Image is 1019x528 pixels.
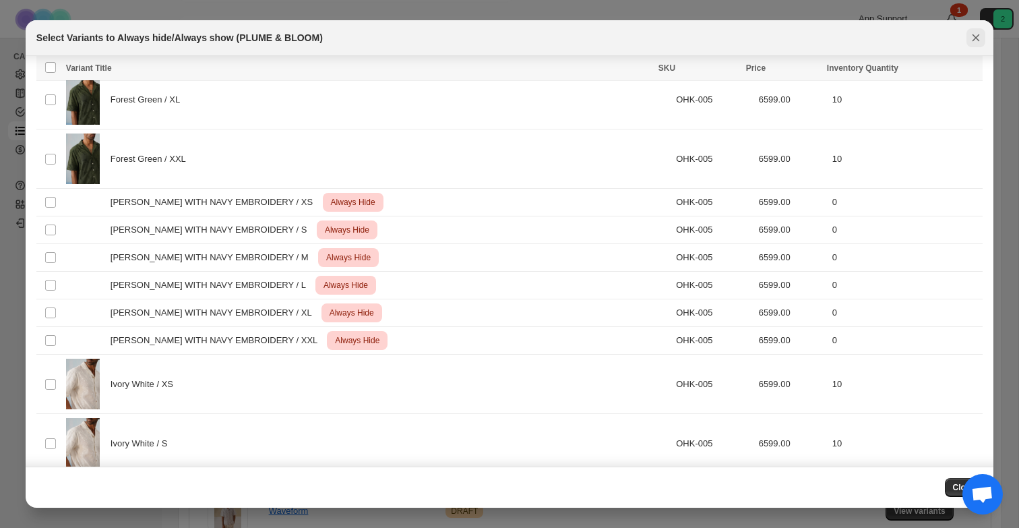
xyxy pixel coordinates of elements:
[672,189,754,216] td: OHK-005
[828,70,983,129] td: 10
[66,418,100,469] img: DSC09240.jpg
[66,74,100,125] img: DSC09274.jpg
[828,216,983,244] td: 0
[672,414,754,473] td: OHK-005
[322,222,372,238] span: Always Hide
[111,152,193,166] span: Forest Green / XXL
[323,250,373,266] span: Always Hide
[755,216,828,244] td: 6599.00
[962,474,1003,515] div: Open chat
[111,306,319,320] span: [PERSON_NAME] WITH NAVY EMBROIDERY / XL
[755,299,828,327] td: 6599.00
[755,355,828,414] td: 6599.00
[755,70,828,129] td: 6599.00
[828,355,983,414] td: 10
[672,327,754,355] td: OHK-005
[66,63,112,73] span: Variant Title
[672,244,754,272] td: OHK-005
[672,70,754,129] td: OHK-005
[36,31,323,45] h2: Select Variants to Always hide/Always show (PLUME & BLOOM)
[828,299,983,327] td: 0
[111,378,181,391] span: Ivory White / XS
[111,93,187,107] span: Forest Green / XL
[111,334,325,347] span: [PERSON_NAME] WITH NAVY EMBROIDERY / XXL
[672,216,754,244] td: OHK-005
[321,277,371,293] span: Always Hide
[828,189,983,216] td: 0
[66,134,100,184] img: DSC09274.jpg
[672,355,754,414] td: OHK-005
[111,196,320,209] span: [PERSON_NAME] WITH NAVY EMBROIDERY / XS
[828,414,983,473] td: 10
[828,129,983,189] td: 10
[672,272,754,299] td: OHK-005
[672,299,754,327] td: OHK-005
[755,272,828,299] td: 6599.00
[755,327,828,355] td: 6599.00
[327,305,377,321] span: Always Hide
[827,63,898,73] span: Inventory Quantity
[755,189,828,216] td: 6599.00
[66,359,100,409] img: DSC09240.jpg
[672,129,754,189] td: OHK-005
[945,478,983,497] button: Close
[111,251,316,264] span: [PERSON_NAME] WITH NAVY EMBROIDERY / M
[746,63,766,73] span: Price
[755,244,828,272] td: 6599.00
[755,414,828,473] td: 6599.00
[828,244,983,272] td: 0
[111,223,314,237] span: [PERSON_NAME] WITH NAVY EMBROIDERY / S
[658,63,675,73] span: SKU
[953,482,975,493] span: Close
[966,28,985,47] button: Close
[828,327,983,355] td: 0
[111,278,313,292] span: [PERSON_NAME] WITH NAVY EMBROIDERY / L
[332,332,382,349] span: Always Hide
[328,194,378,210] span: Always Hide
[111,437,175,450] span: Ivory White / S
[828,272,983,299] td: 0
[755,129,828,189] td: 6599.00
